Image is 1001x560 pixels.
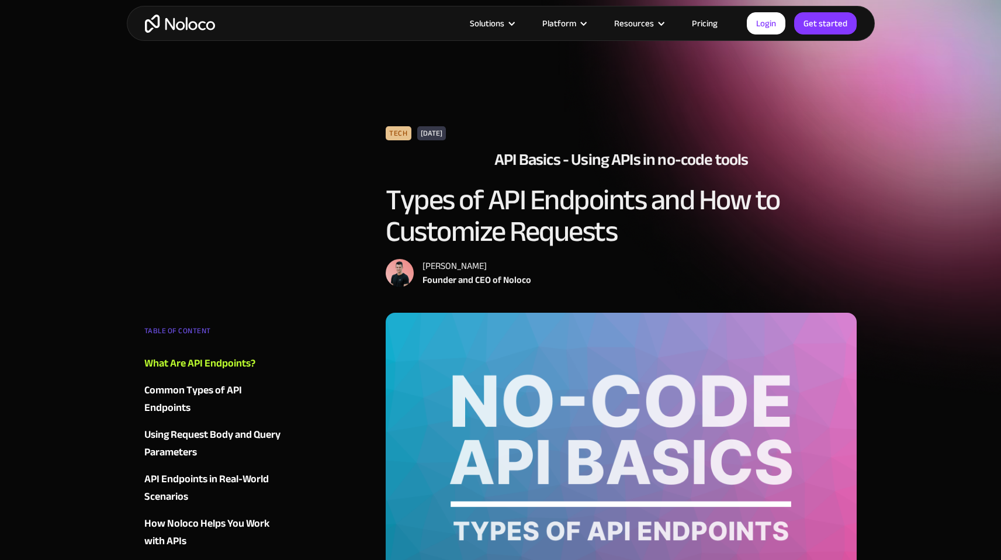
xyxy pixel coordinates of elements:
[144,355,286,372] a: What Are API Endpoints?
[542,16,576,31] div: Platform
[145,15,215,33] a: home
[417,126,445,140] div: [DATE]
[747,12,785,34] a: Login
[494,149,748,170] h2: API Basics - Using APIs in no-code tools
[386,126,411,140] div: Tech
[144,515,286,550] a: How Noloco Helps You Work with APIs
[528,16,600,31] div: Platform
[386,184,857,247] h1: Types of API Endpoints and How to Customize Requests
[470,16,504,31] div: Solutions
[144,471,286,506] a: API Endpoints in Real-World Scenarios
[422,259,531,273] div: [PERSON_NAME]
[600,16,677,31] div: Resources
[455,16,528,31] div: Solutions
[494,149,748,184] a: API Basics - Using APIs in no-code tools
[614,16,654,31] div: Resources
[677,16,732,31] a: Pricing
[144,322,286,345] div: TABLE OF CONTENT
[144,355,255,372] div: What Are API Endpoints?
[422,273,531,287] div: Founder and CEO of Noloco
[144,426,286,461] a: Using Request Body and Query Parameters
[144,382,286,417] a: Common Types of API Endpoints
[794,12,857,34] a: Get started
